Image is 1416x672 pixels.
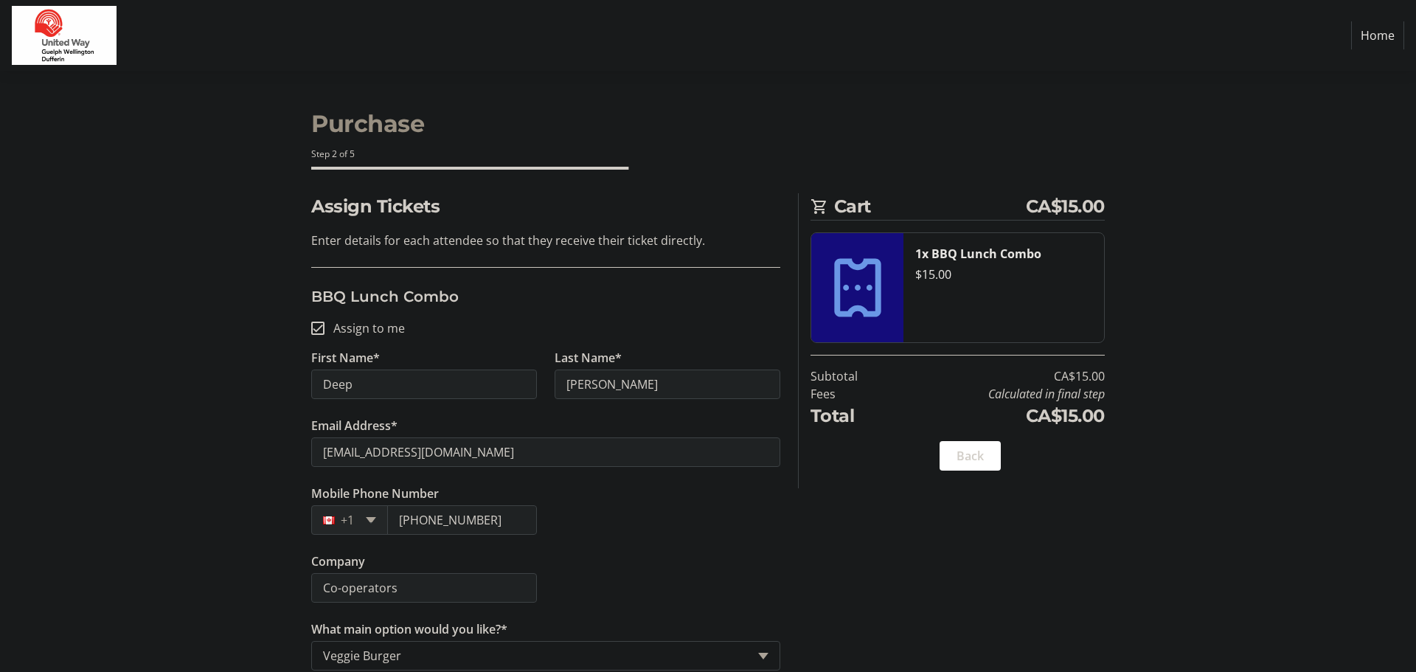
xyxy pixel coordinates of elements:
[555,349,622,367] label: Last Name*
[811,385,895,403] td: Fees
[12,6,117,65] img: United Way Guelph Wellington Dufferin's Logo
[311,349,380,367] label: First Name*
[311,620,507,638] label: What main option would you like?*
[1026,193,1105,220] span: CA$15.00
[811,403,895,429] td: Total
[1351,21,1404,49] a: Home
[311,485,439,502] label: Mobile Phone Number
[311,148,1105,161] div: Step 2 of 5
[311,417,398,434] label: Email Address*
[387,505,537,535] input: (506) 234-5678
[811,367,895,385] td: Subtotal
[915,266,1092,283] div: $15.00
[311,193,780,220] h2: Assign Tickets
[324,319,405,337] label: Assign to me
[895,385,1105,403] td: Calculated in final step
[915,246,1041,262] strong: 1x BBQ Lunch Combo
[311,553,365,570] label: Company
[311,285,780,308] h3: BBQ Lunch Combo
[895,367,1105,385] td: CA$15.00
[834,193,1026,220] span: Cart
[311,106,1105,142] h1: Purchase
[895,403,1105,429] td: CA$15.00
[311,232,780,249] p: Enter details for each attendee so that they receive their ticket directly.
